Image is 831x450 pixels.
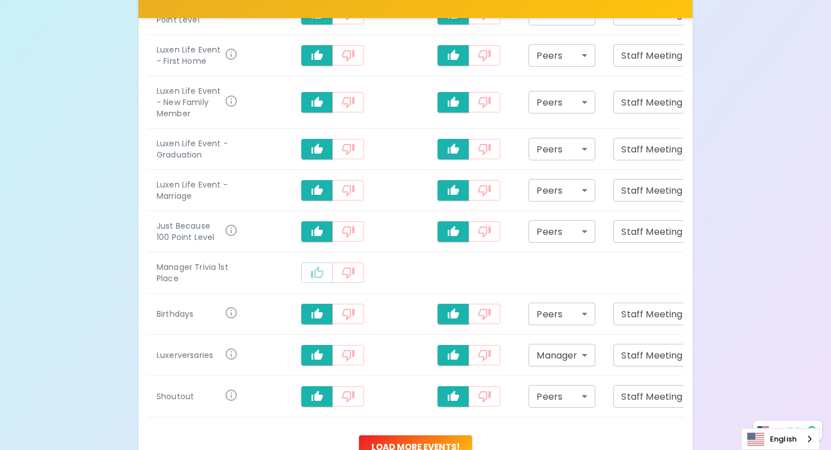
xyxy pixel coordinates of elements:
svg: Celebrating Luxen life events [224,47,238,61]
div: Shoutout [157,391,224,402]
div: Peers [529,220,595,243]
div: Peers [529,303,595,325]
div: Luxen Life Event - Marriage [157,179,238,202]
div: Language [741,428,820,450]
div: Manager [529,344,595,366]
div: Staff Meeting [613,385,700,408]
div: Peers [529,179,595,202]
svg: Celebrating Luxen Life Event [224,94,238,108]
div: Manager Trivia 1st Place [157,261,238,284]
div: Just Because 100 Point Level [157,220,224,243]
a: English [742,429,819,449]
div: Birthdays [157,308,224,320]
div: Staff Meeting [613,138,700,160]
div: Luxen Life Event - First Home [157,44,224,67]
div: Peers [529,385,595,408]
div: Staff Meeting [613,303,700,325]
div: Peers [529,91,595,113]
button: English [753,421,822,441]
div: Peers [529,138,595,160]
div: Staff Meeting [613,91,700,113]
div: Luxen Life Event - Graduation [157,138,238,160]
div: Staff Meeting [613,344,700,366]
div: Staff Meeting [613,220,700,243]
div: Staff Meeting [613,44,700,67]
div: Luxen Life Event - New Family Member [157,85,224,119]
aside: Language selected: English [741,428,820,450]
div: Staff Meeting [613,179,700,202]
div: Peers [529,44,595,67]
svg: Celebrating birthdays [224,306,238,320]
p: English [773,425,802,436]
img: United States flag [758,426,769,435]
div: Luxerversaries [157,349,224,361]
svg: Extraordinary level - normal is 20 to 50 points [224,224,238,237]
svg: Celebrating work anniversaries with LuxerOne [224,347,238,361]
svg: Give your coworkers a shoutout. [224,388,238,402]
